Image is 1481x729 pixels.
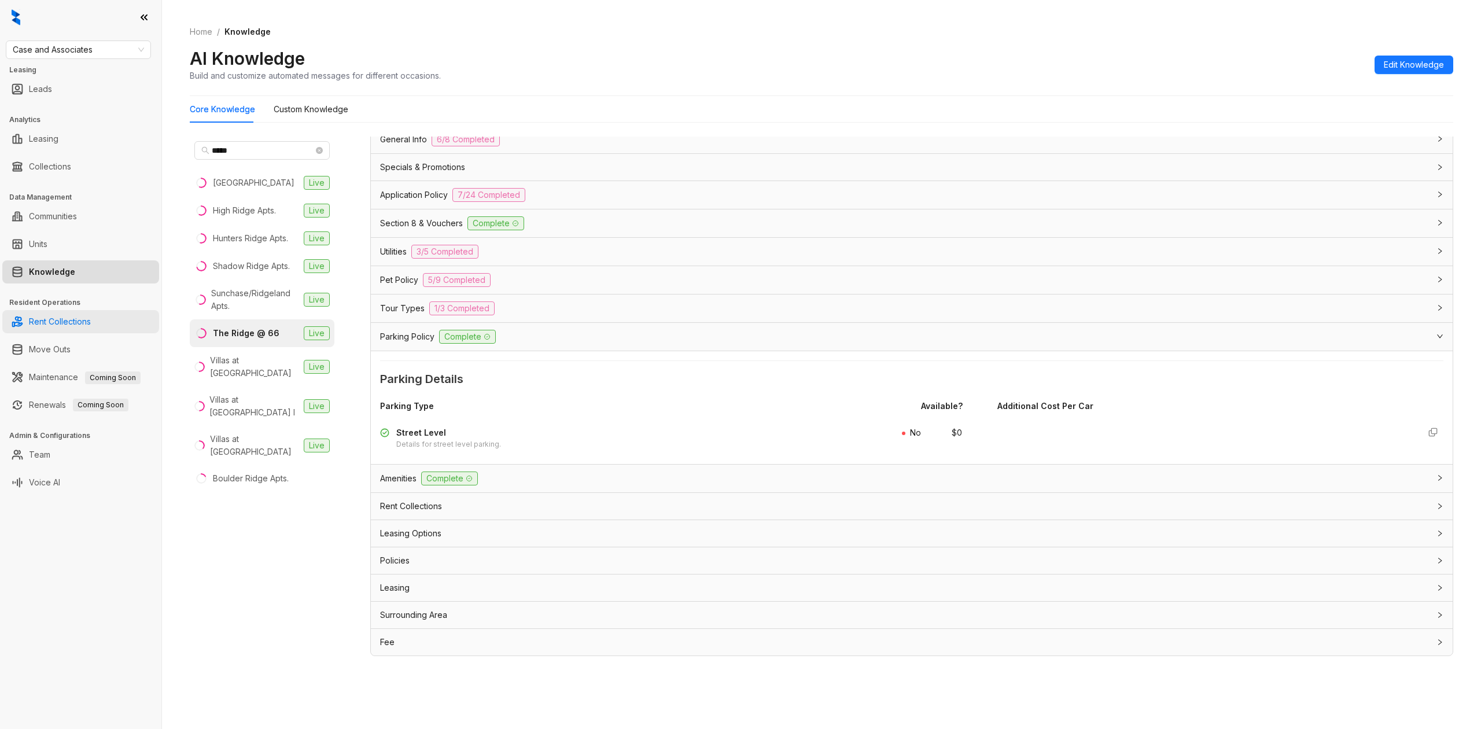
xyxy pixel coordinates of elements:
[1436,219,1443,226] span: collapsed
[304,439,330,452] span: Live
[9,297,161,308] h3: Resident Operations
[1436,584,1443,591] span: collapsed
[213,232,288,245] div: Hunters Ridge Apts.
[2,155,159,178] li: Collections
[1436,639,1443,646] span: collapsed
[371,465,1453,492] div: AmenitiesComplete
[1436,164,1443,171] span: collapsed
[9,115,161,125] h3: Analytics
[29,393,128,417] a: RenewalsComing Soon
[1436,135,1443,142] span: collapsed
[213,176,294,189] div: [GEOGRAPHIC_DATA]
[274,103,348,116] div: Custom Knowledge
[380,189,448,201] span: Application Policy
[304,399,330,413] span: Live
[224,27,271,36] span: Knowledge
[12,9,20,25] img: logo
[380,500,442,513] span: Rent Collections
[380,161,465,174] span: Specials & Promotions
[211,287,299,312] div: Sunchase/Ridgeland Apts.
[304,176,330,190] span: Live
[210,433,299,458] div: Villas at [GEOGRAPHIC_DATA]
[29,443,50,466] a: Team
[1436,503,1443,510] span: collapsed
[73,399,128,411] span: Coming Soon
[2,205,159,228] li: Communities
[371,520,1453,547] div: Leasing Options
[85,371,141,384] span: Coming Soon
[380,217,463,230] span: Section 8 & Vouchers
[371,181,1453,209] div: Application Policy7/24 Completed
[380,472,417,485] span: Amenities
[380,527,441,540] span: Leasing Options
[29,127,58,150] a: Leasing
[371,154,1453,181] div: Specials & Promotions
[213,327,279,340] div: The Ridge @ 66
[1436,557,1443,564] span: collapsed
[2,310,159,333] li: Rent Collections
[371,547,1453,574] div: Policies
[371,238,1453,266] div: Utilities3/5 Completed
[29,471,60,494] a: Voice AI
[2,471,159,494] li: Voice AI
[371,493,1453,520] div: Rent Collections
[2,366,159,389] li: Maintenance
[371,629,1453,656] div: Fee
[29,155,71,178] a: Collections
[997,400,1182,413] div: Additional Cost Per Car
[380,609,447,621] span: Surrounding Area
[217,25,220,38] li: /
[1436,248,1443,255] span: collapsed
[371,575,1453,601] div: Leasing
[316,147,323,154] span: close-circle
[9,192,161,203] h3: Data Management
[1436,474,1443,481] span: collapsed
[380,302,425,315] span: Tour Types
[380,274,418,286] span: Pet Policy
[213,472,289,485] div: Boulder Ridge Apts.
[1436,304,1443,311] span: collapsed
[439,330,496,344] span: Complete
[371,294,1453,322] div: Tour Types1/3 Completed
[2,443,159,466] li: Team
[304,231,330,245] span: Live
[304,360,330,374] span: Live
[304,326,330,340] span: Live
[13,41,144,58] span: Case and Associates
[396,426,501,439] div: Street Level
[380,330,434,343] span: Parking Policy
[213,260,290,273] div: Shadow Ridge Apts.
[187,25,215,38] a: Home
[380,581,410,594] span: Leasing
[1436,191,1443,198] span: collapsed
[9,65,161,75] h3: Leasing
[1436,333,1443,340] span: expanded
[304,204,330,218] span: Live
[432,132,500,146] span: 6/8 Completed
[1436,276,1443,283] span: collapsed
[1436,530,1443,537] span: collapsed
[2,233,159,256] li: Units
[380,636,395,649] span: Fee
[304,259,330,273] span: Live
[2,260,159,283] li: Knowledge
[29,338,71,361] a: Move Outs
[304,293,330,307] span: Live
[29,78,52,101] a: Leads
[371,126,1453,153] div: General Info6/8 Completed
[9,430,161,441] h3: Admin & Configurations
[29,233,47,256] a: Units
[29,310,91,333] a: Rent Collections
[2,127,159,150] li: Leasing
[452,188,525,202] span: 7/24 Completed
[429,301,495,315] span: 1/3 Completed
[467,216,524,230] span: Complete
[2,78,159,101] li: Leads
[952,426,962,439] span: $ 0
[380,133,427,146] span: General Info
[921,400,990,413] div: Available?
[371,602,1453,628] div: Surrounding Area
[421,472,478,485] span: Complete
[201,146,209,154] span: search
[1384,58,1444,71] span: Edit Knowledge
